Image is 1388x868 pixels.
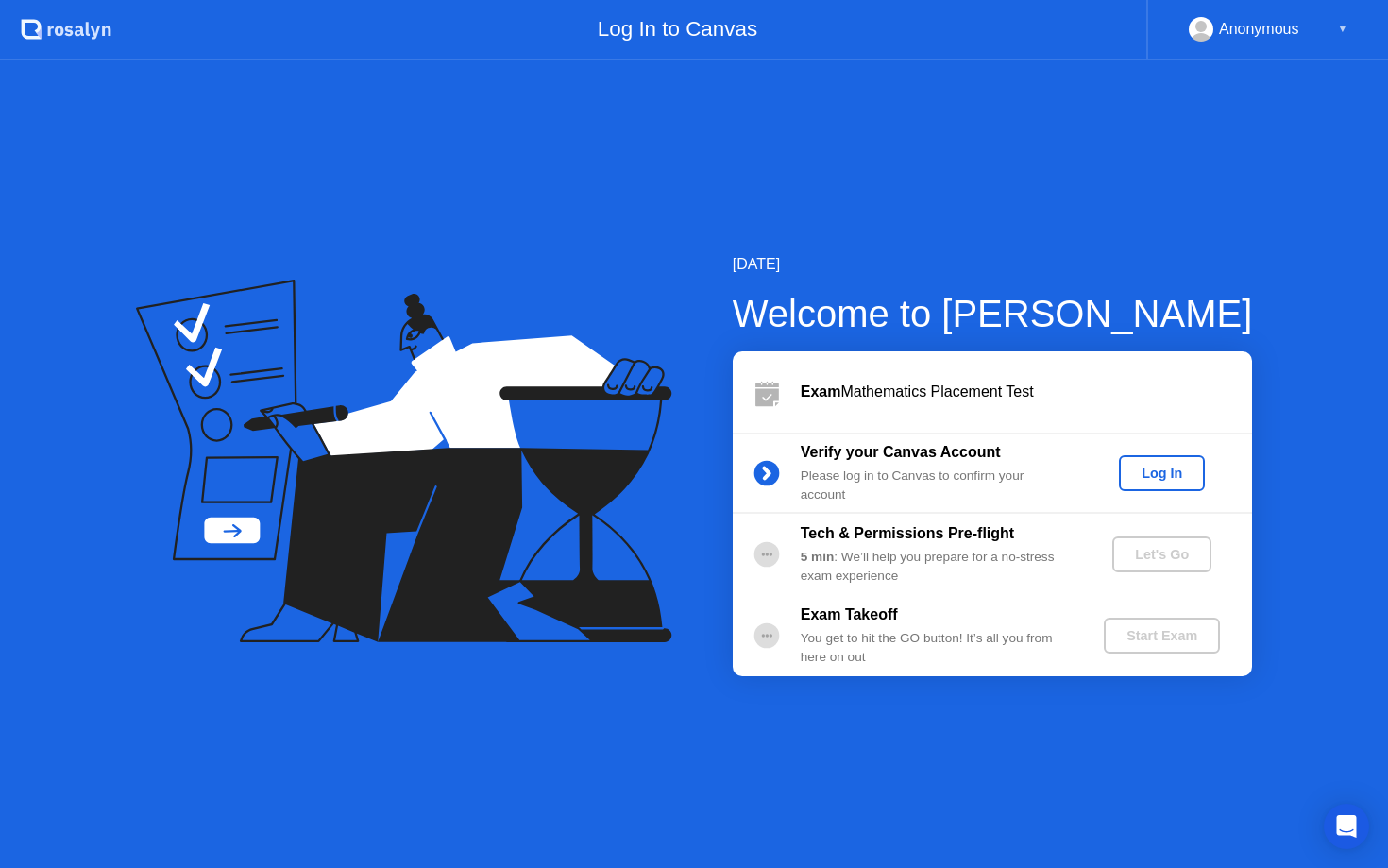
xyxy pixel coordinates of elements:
div: Anonymous [1219,17,1299,42]
button: Log In [1119,455,1205,491]
b: Verify your Canvas Account [801,444,1001,460]
div: You get to hit the GO button! It’s all you from here on out [801,629,1073,668]
div: Mathematics Placement Test [801,381,1252,403]
div: Let's Go [1120,547,1204,562]
div: Welcome to [PERSON_NAME] [733,285,1253,342]
div: [DATE] [733,253,1253,276]
div: Please log in to Canvas to confirm your account [801,467,1073,505]
button: Let's Go [1112,536,1211,572]
div: : We’ll help you prepare for a no-stress exam experience [801,548,1073,587]
div: Start Exam [1111,628,1212,643]
b: 5 min [801,550,835,564]
div: Log In [1126,466,1197,481]
b: Exam [801,383,841,400]
b: Exam Takeoff [801,606,898,622]
div: Open Intercom Messenger [1324,804,1369,849]
b: Tech & Permissions Pre-flight [801,525,1014,541]
div: ▼ [1338,17,1347,42]
button: Start Exam [1104,618,1220,654]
